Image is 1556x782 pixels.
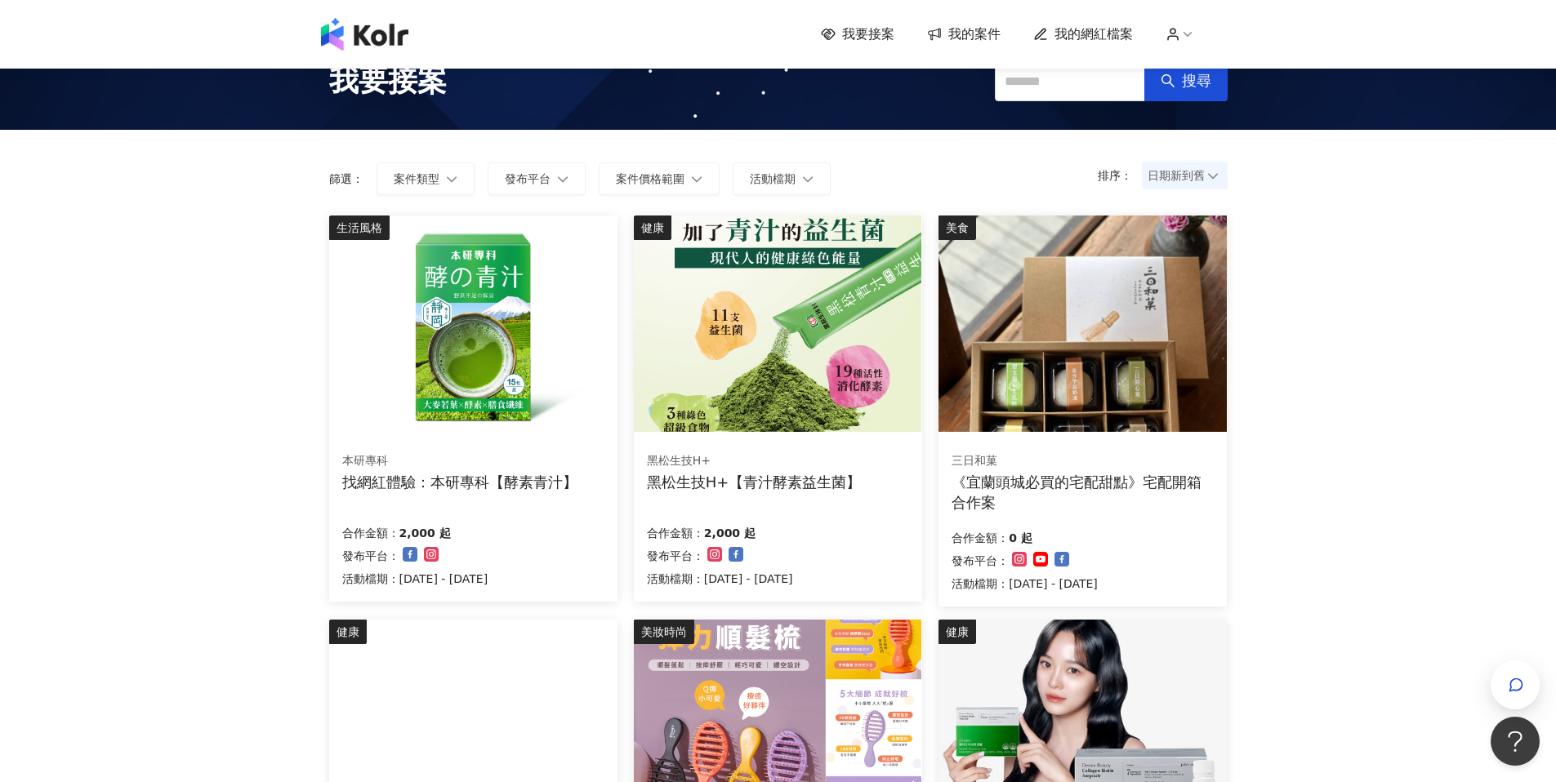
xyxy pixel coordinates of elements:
span: 發布平台 [505,172,551,185]
div: 生活風格 [329,215,390,240]
p: 合作金額： [647,523,704,543]
div: 找網紅體驗：本研專科【酵素青汁】 [342,472,577,492]
p: 活動檔期：[DATE] - [DATE] [952,574,1098,593]
div: 美妝時尚 [634,620,694,644]
p: 合作金額： [952,528,1009,548]
span: search [1161,73,1175,88]
p: 排序： [1098,169,1142,182]
span: 案件價格範圍 [616,172,684,185]
span: 活動檔期 [750,172,796,185]
a: 我的網紅檔案 [1033,25,1133,43]
button: 案件類型 [377,162,475,195]
div: 《宜蘭頭城必買的宅配甜點》宅配開箱合作案 [952,472,1214,513]
img: 酵素青汁 [329,215,617,432]
div: 三日和菓 [952,453,1213,469]
span: 我的案件 [948,25,1001,43]
div: 黑松生技H+ [647,453,862,469]
span: 日期新到舊 [1148,163,1222,188]
p: 活動檔期：[DATE] - [DATE] [647,569,793,589]
img: logo [321,18,408,51]
div: 本研專科 [342,453,577,469]
span: 我的網紅檔案 [1054,25,1133,43]
p: 發布平台： [647,546,704,566]
p: 2,000 起 [704,523,756,543]
span: 我要接案 [842,25,894,43]
span: 我要接案 [329,60,447,101]
button: 活動檔期 [733,162,831,195]
a: 我要接案 [821,25,894,43]
p: 活動檔期：[DATE] - [DATE] [342,569,488,589]
p: 篩選： [329,172,363,185]
div: 美食 [939,215,976,240]
button: 發布平台 [488,162,586,195]
iframe: Help Scout Beacon - Open [1491,717,1540,766]
div: 健康 [634,215,671,240]
div: 黑松生技H+【青汁酵素益生菌】 [647,472,862,492]
img: 《宜蘭頭城必買的宅配甜點》宅配開箱合作案 [939,215,1226,432]
button: 搜尋 [1144,60,1228,101]
img: 青汁酵素益生菌 [634,215,921,432]
p: 發布平台： [342,546,399,566]
p: 2,000 起 [399,523,451,543]
div: 健康 [329,620,367,644]
p: 合作金額： [342,523,399,543]
p: 0 起 [1009,528,1032,548]
a: 我的案件 [927,25,1001,43]
button: 案件價格範圍 [599,162,720,195]
p: 發布平台： [952,551,1009,571]
span: 搜尋 [1182,72,1211,90]
div: 健康 [939,620,976,644]
span: 案件類型 [394,172,439,185]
